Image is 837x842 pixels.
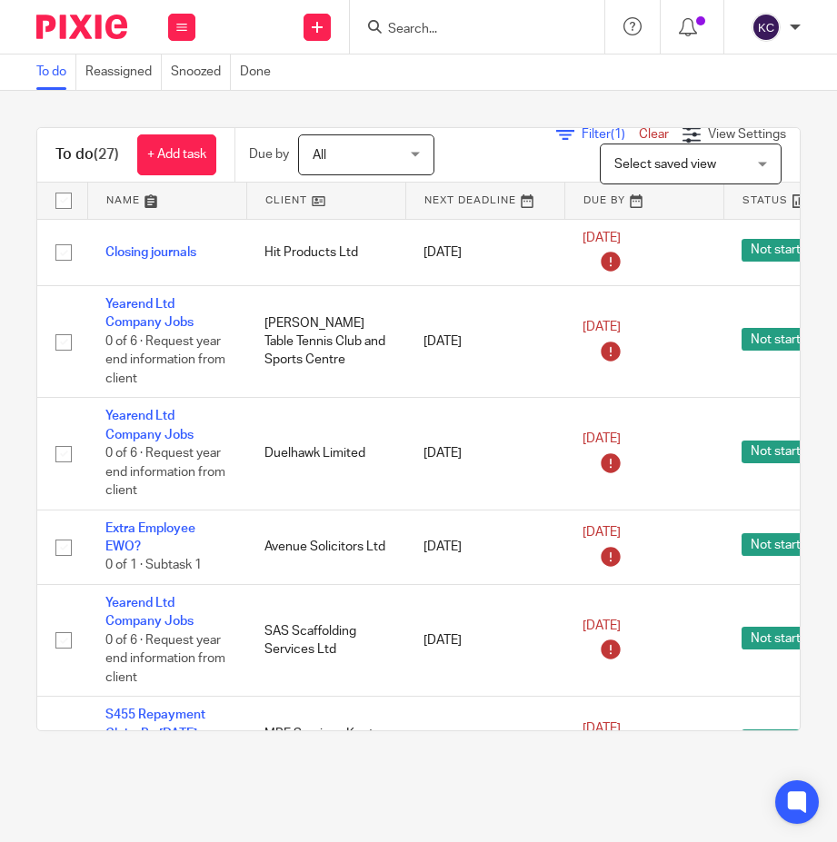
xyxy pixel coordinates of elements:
td: [DATE] [405,219,564,286]
a: To do [36,54,76,90]
td: Avenue Solicitors Ltd [246,510,405,584]
td: MBE Services Kent Limited [246,697,405,790]
span: [DATE] [583,433,621,446]
a: Yearend Ltd Company Jobs [105,298,194,329]
span: Not started [742,239,824,262]
a: Reassigned [85,54,162,90]
td: SAS Scaffolding Services Ltd [246,585,405,697]
a: Yearend Ltd Company Jobs [105,597,194,628]
span: [DATE] [583,526,621,539]
a: Closing journals [105,246,196,259]
span: Select saved view [614,158,716,171]
td: Duelhawk Limited [246,398,405,510]
span: [DATE] [583,722,621,735]
span: 0 of 6 · Request year end information from client [105,335,225,385]
td: [PERSON_NAME] Table Tennis Club and Sports Centre [246,286,405,398]
span: Not started [742,533,824,556]
span: (27) [94,147,119,162]
h1: To do [55,145,119,164]
td: [DATE] [405,585,564,697]
img: Pixie [36,15,127,39]
span: Not started [742,441,824,463]
span: [DATE] [583,619,621,632]
td: [DATE] [405,697,564,790]
span: 0 of 6 · Request year end information from client [105,634,225,684]
span: All [313,149,326,162]
a: S455 Repayment Claim By [DATE] [105,708,205,739]
span: (1) [611,128,625,141]
span: 0 of 6 · Request year end information from client [105,447,225,497]
a: Yearend Ltd Company Jobs [105,410,194,441]
span: [DATE] [583,321,621,333]
input: Search [386,22,550,38]
span: Not started [742,328,824,351]
a: Clear [639,128,669,141]
span: 0 of 1 · Subtask 1 [105,560,202,572]
p: Due by [249,145,289,163]
td: Hit Products Ltd [246,219,405,286]
td: [DATE] [405,510,564,584]
a: Done [240,54,280,90]
a: Extra Employee EWO? [105,522,195,553]
span: [DATE] [583,232,621,244]
a: + Add task [137,134,216,175]
img: svg%3E [752,13,781,42]
span: Not started [742,627,824,649]
a: Snoozed [171,54,231,90]
td: [DATE] [405,398,564,510]
span: Not started [742,729,824,752]
td: [DATE] [405,286,564,398]
span: View Settings [708,128,786,141]
span: Filter [582,128,639,141]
